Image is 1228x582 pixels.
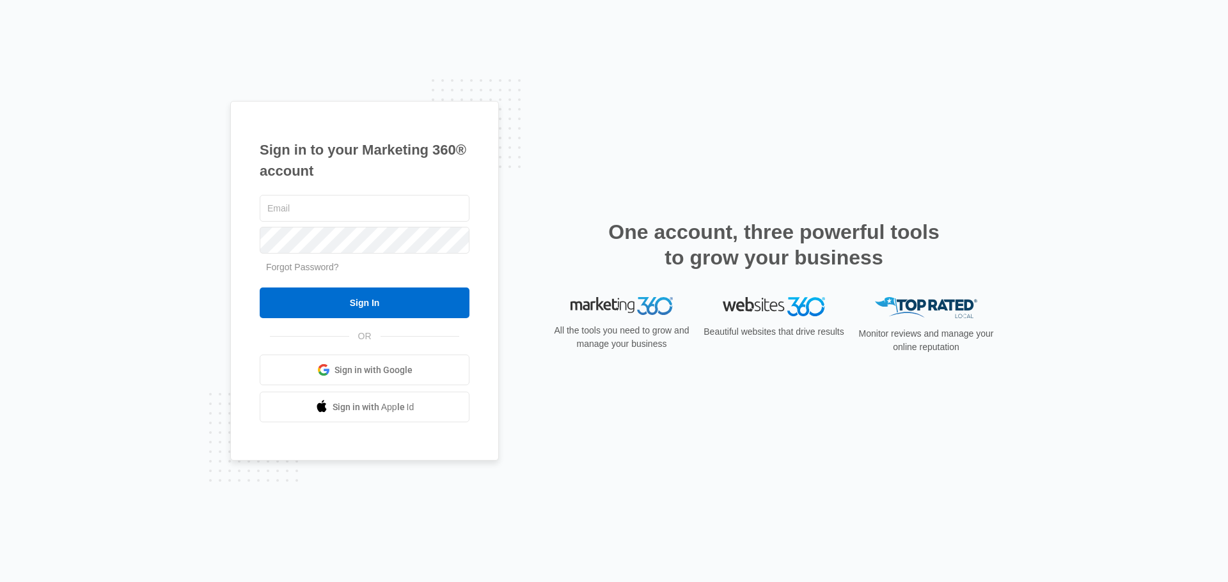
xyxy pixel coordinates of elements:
[604,219,943,270] h2: One account, three powerful tools to grow your business
[260,139,469,181] h1: Sign in to your Marketing 360® account
[260,355,469,385] a: Sign in with Google
[875,297,977,318] img: Top Rated Local
[333,401,414,414] span: Sign in with Apple Id
[702,325,846,339] p: Beautiful websites that drive results
[260,287,469,318] input: Sign In
[260,392,469,422] a: Sign in with Apple Id
[550,324,693,351] p: All the tools you need to grow and manage your business
[854,327,998,354] p: Monitor reviews and manage your online reputation
[349,330,381,343] span: OR
[723,297,825,316] img: Websites 360
[335,364,413,377] span: Sign in with Google
[571,297,673,315] img: Marketing 360
[266,262,339,272] a: Forgot Password?
[260,195,469,222] input: Email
